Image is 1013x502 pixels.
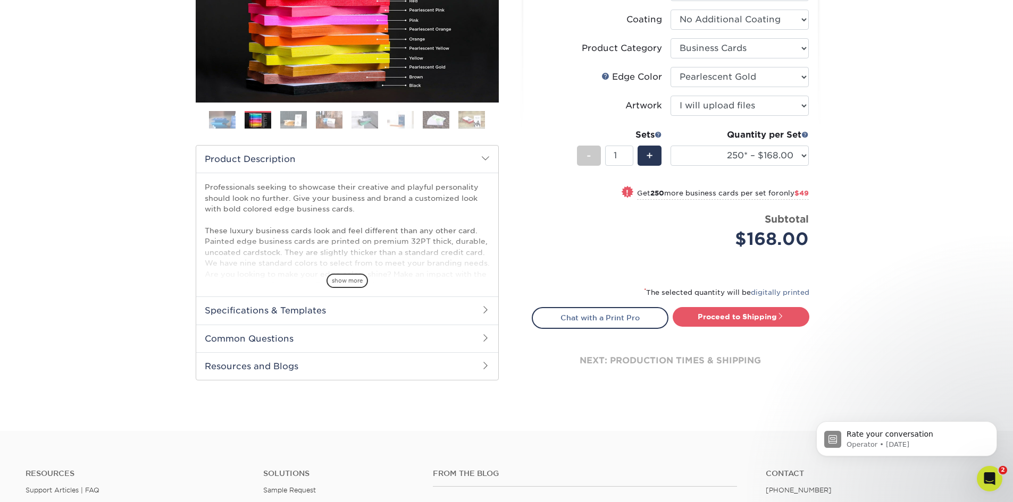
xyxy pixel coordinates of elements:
[779,189,809,197] span: only
[209,107,236,133] img: Business Cards 01
[601,71,662,83] div: Edge Color
[673,307,809,326] a: Proceed to Shipping
[751,288,809,296] a: digitally printed
[280,110,307,129] img: Business Cards 03
[766,469,987,478] a: Contact
[626,187,629,198] span: !
[650,189,664,197] strong: 250
[532,307,668,328] a: Chat with a Print Pro
[582,42,662,55] div: Product Category
[387,110,414,129] img: Business Cards 06
[458,110,485,129] img: Business Cards 08
[263,469,417,478] h4: Solutions
[263,486,316,494] a: Sample Request
[637,189,809,200] small: Get more business cards per set for
[351,110,378,129] img: Business Cards 05
[671,129,809,141] div: Quantity per Set
[587,148,591,164] span: -
[646,148,653,164] span: +
[766,486,832,494] a: [PHONE_NUMBER]
[26,469,247,478] h4: Resources
[794,189,809,197] span: $49
[326,274,368,288] span: show more
[423,110,449,129] img: Business Cards 07
[977,466,1002,491] iframe: Intercom live chat
[532,329,809,393] div: next: production times & shipping
[196,146,498,173] h2: Product Description
[644,288,809,296] small: The selected quantity will be
[679,226,809,252] div: $168.00
[765,213,809,225] strong: Subtotal
[245,113,271,129] img: Business Cards 02
[625,99,662,112] div: Artwork
[316,110,342,129] img: Business Cards 04
[999,466,1007,474] span: 2
[196,352,498,380] h2: Resources and Blogs
[626,13,662,26] div: Coating
[800,399,1013,473] iframe: Intercom notifications message
[196,325,498,352] h2: Common Questions
[433,469,737,478] h4: From the Blog
[196,296,498,324] h2: Specifications & Templates
[577,129,662,141] div: Sets
[205,182,490,387] p: Professionals seeking to showcase their creative and playful personality should look no further. ...
[3,470,90,498] iframe: Google Customer Reviews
